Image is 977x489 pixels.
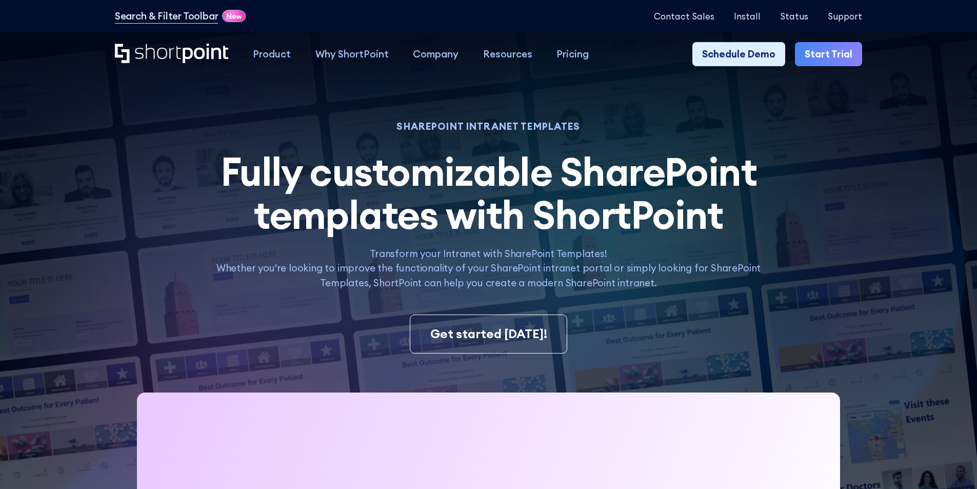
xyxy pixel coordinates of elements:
[654,11,714,21] a: Contact Sales
[545,42,602,67] a: Pricing
[253,47,291,62] div: Product
[203,246,774,290] p: Transform your Intranet with SharePoint Templates! Whether you're looking to improve the function...
[115,44,228,65] a: Home
[795,42,862,67] a: Start Trial
[315,47,389,62] div: Why ShortPoint
[780,11,808,21] a: Status
[221,147,757,239] span: Fully customizable SharePoint templates with ShortPoint
[556,47,589,62] div: Pricing
[303,42,401,67] a: Why ShortPoint
[692,42,785,67] a: Schedule Demo
[430,325,547,343] div: Get started [DATE]!
[115,9,218,24] a: Search & Filter Toolbar
[241,42,303,67] a: Product
[483,47,532,62] div: Resources
[203,122,774,131] h1: SHAREPOINT INTRANET TEMPLATES
[734,11,761,21] a: Install
[401,42,471,67] a: Company
[410,315,567,354] a: Get started [DATE]!
[828,11,862,21] a: Support
[926,440,977,489] iframe: Chat Widget
[413,47,458,62] div: Company
[471,42,545,67] a: Resources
